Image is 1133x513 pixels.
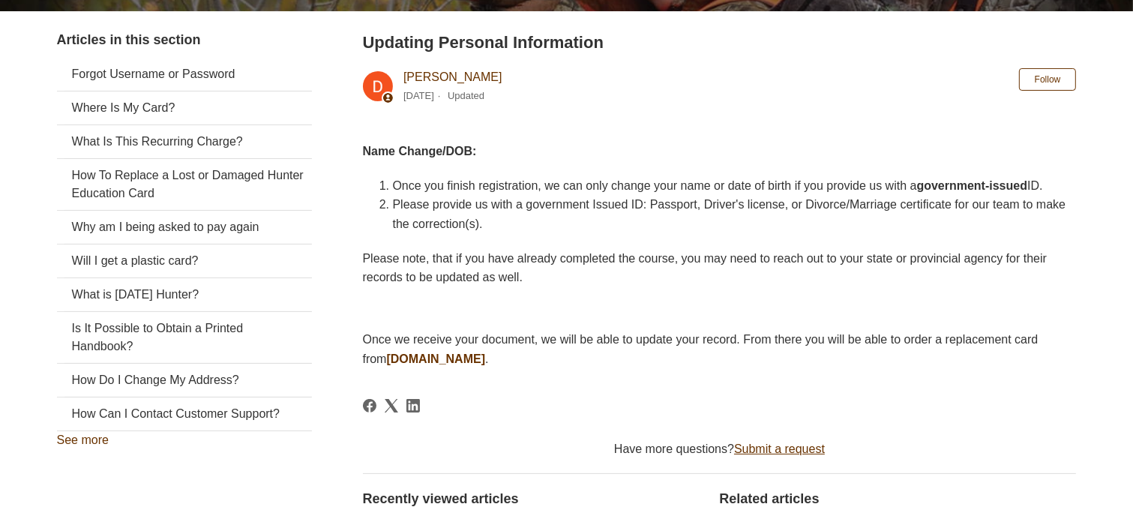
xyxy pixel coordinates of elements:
a: Submit a request [734,442,825,455]
a: [PERSON_NAME] [403,70,502,83]
li: Updated [448,90,484,101]
a: Will I get a plastic card? [57,244,312,277]
span: . [485,352,488,365]
span: Please provide us with a government Issued ID: Passport, Driver's license, or Divorce/Marriage ce... [393,198,1066,230]
a: Is It Possible to Obtain a Printed Handbook? [57,312,312,363]
strong: government-issued [917,179,1028,192]
svg: Share this page on LinkedIn [406,399,420,412]
span: Articles in this section [57,32,201,47]
strong: Name Change/DOB: [363,145,477,157]
a: Why am I being asked to pay again [57,211,312,244]
a: Where Is My Card? [57,91,312,124]
a: See more [57,433,109,446]
button: Follow Article [1019,68,1077,91]
a: How Can I Contact Customer Support? [57,397,312,430]
a: What Is This Recurring Charge? [57,125,312,158]
a: Facebook [363,399,376,412]
time: 03/04/2024, 09:02 [403,90,434,101]
h2: Recently viewed articles [363,489,705,509]
h2: Related articles [719,489,1076,509]
a: [DOMAIN_NAME] [387,352,486,365]
svg: Share this page on Facebook [363,399,376,412]
a: Forgot Username or Password [57,58,312,91]
span: Once we receive your document, we will be able to update your record. From there you will be able... [363,333,1039,365]
svg: Share this page on X Corp [385,399,398,412]
div: Have more questions? [363,440,1077,458]
span: Please note, that if you have already completed the course, you may need to reach out to your sta... [363,252,1048,284]
a: X Corp [385,399,398,412]
span: Once you finish registration, we can only change your name or date of birth if you provide us wit... [393,179,1043,192]
a: LinkedIn [406,399,420,412]
h2: Updating Personal Information [363,30,1077,55]
a: How Do I Change My Address? [57,364,312,397]
a: How To Replace a Lost or Damaged Hunter Education Card [57,159,312,210]
a: What is [DATE] Hunter? [57,278,312,311]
